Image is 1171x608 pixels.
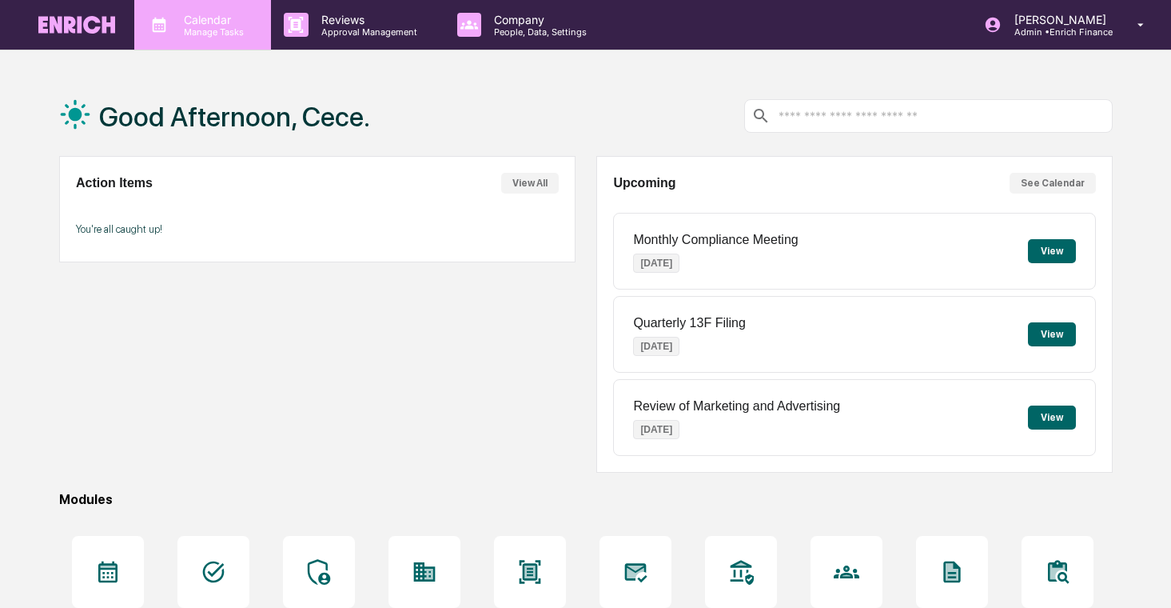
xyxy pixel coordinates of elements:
button: View [1028,322,1076,346]
p: [PERSON_NAME] [1002,13,1114,26]
p: Quarterly 13F Filing [633,316,746,330]
p: Approval Management [309,26,425,38]
p: Reviews [309,13,425,26]
button: View [1028,239,1076,263]
div: Modules [59,492,1113,507]
button: See Calendar [1010,173,1096,194]
p: [DATE] [633,337,679,356]
p: [DATE] [633,420,679,439]
button: View All [501,173,559,194]
p: Review of Marketing and Advertising [633,399,840,414]
h1: Good Afternoon, Cece. [99,101,370,133]
button: View [1028,406,1076,430]
p: Monthly Compliance Meeting [633,233,798,247]
p: Company [481,13,595,26]
p: You're all caught up! [76,223,559,235]
p: People, Data, Settings [481,26,595,38]
h2: Upcoming [613,176,675,190]
h2: Action Items [76,176,153,190]
p: Calendar [171,13,252,26]
p: Manage Tasks [171,26,252,38]
p: [DATE] [633,254,679,273]
p: Admin • Enrich Finance [1002,26,1114,38]
img: logo [38,16,115,34]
